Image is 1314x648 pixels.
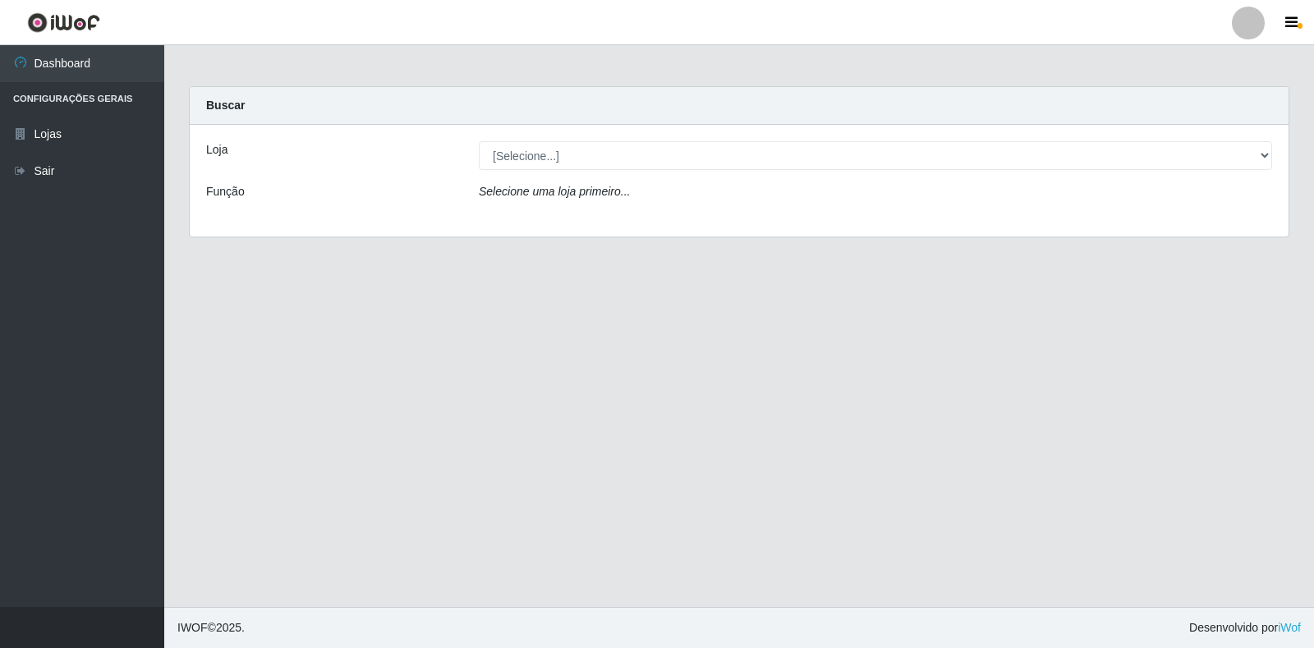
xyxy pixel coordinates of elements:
label: Função [206,183,245,200]
a: iWof [1278,621,1301,634]
span: IWOF [177,621,208,634]
strong: Buscar [206,99,245,112]
span: Desenvolvido por [1189,619,1301,637]
img: CoreUI Logo [27,12,100,33]
i: Selecione uma loja primeiro... [479,185,630,198]
label: Loja [206,141,227,159]
span: © 2025 . [177,619,245,637]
